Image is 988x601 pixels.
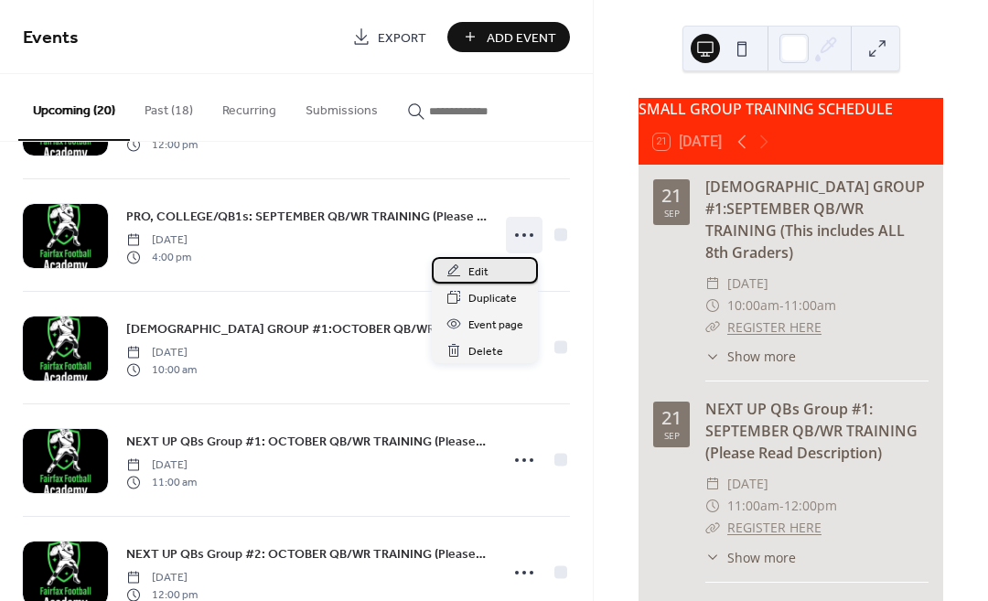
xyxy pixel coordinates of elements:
div: ​ [705,495,720,517]
button: Recurring [208,74,291,139]
span: 4:00 pm [126,249,191,265]
a: REGISTER HERE [727,318,822,336]
span: [DATE] [727,473,768,495]
div: ​ [705,347,720,366]
a: NEXT UP QBs Group #1: SEPTEMBER QB/WR TRAINING (Please Read Description) [705,399,918,463]
span: [DATE] [126,570,198,586]
div: ​ [705,273,720,295]
span: [DATE] [727,273,768,295]
span: [DATE] [126,457,197,474]
span: - [779,495,784,517]
span: Event page [468,316,523,335]
div: 21 [661,409,682,427]
div: ​ [705,548,720,567]
div: ​ [705,317,720,338]
div: ​ [705,517,720,539]
button: Add Event [447,22,570,52]
span: Export [378,28,426,48]
span: NEXT UP QBs Group #1: OCTOBER QB/WR TRAINING (Please Read Description) [126,433,488,452]
span: Add Event [487,28,556,48]
a: REGISTER HERE [727,519,822,536]
a: PRO, COLLEGE/QB1s: SEPTEMBER QB/WR TRAINING (Please Read Description) [126,206,488,227]
a: [DEMOGRAPHIC_DATA] GROUP #1:SEPTEMBER QB/WR TRAINING (This includes ALL 8th Graders) [705,177,925,263]
div: ​ [705,473,720,495]
a: [DEMOGRAPHIC_DATA] GROUP #1:OCTOBER QB/WR TRAINING (This includes ALL 8th Graders) [126,318,488,339]
button: Upcoming (20) [18,74,130,141]
div: Sep [664,431,680,440]
span: Delete [468,342,503,361]
span: 12:00pm [784,495,837,517]
span: Edit [468,263,489,282]
button: ​Show more [705,347,796,366]
button: Submissions [291,74,392,139]
div: 21 [661,187,682,205]
div: SMALL GROUP TRAINING SCHEDULE [639,98,943,120]
div: ​ [705,295,720,317]
span: Duplicate [468,289,517,308]
span: [DATE] [126,345,197,361]
span: 10:00 am [126,361,197,378]
button: ​Show more [705,548,796,567]
button: Past (18) [130,74,208,139]
span: Show more [727,347,796,366]
span: [DATE] [126,232,191,249]
span: 12:00 pm [126,136,198,153]
span: 10:00am [727,295,779,317]
span: 11:00 am [126,474,197,490]
span: 11:00am [727,495,779,517]
span: 11:00am [784,295,836,317]
a: Export [338,22,440,52]
div: Sep [664,209,680,218]
span: Events [23,20,79,56]
span: - [779,295,784,317]
span: Show more [727,548,796,567]
span: [DEMOGRAPHIC_DATA] GROUP #1:OCTOBER QB/WR TRAINING (This includes ALL 8th Graders) [126,320,488,339]
span: NEXT UP QBs Group #2: OCTOBER QB/WR TRAINING (Please Read Description) [126,545,488,564]
a: NEXT UP QBs Group #1: OCTOBER QB/WR TRAINING (Please Read Description) [126,431,488,452]
span: PRO, COLLEGE/QB1s: SEPTEMBER QB/WR TRAINING (Please Read Description) [126,208,488,227]
a: NEXT UP QBs Group #2: OCTOBER QB/WR TRAINING (Please Read Description) [126,543,488,564]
